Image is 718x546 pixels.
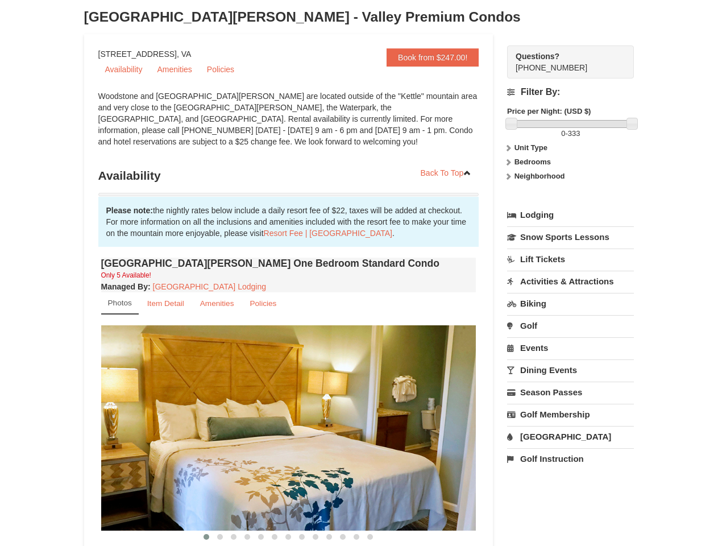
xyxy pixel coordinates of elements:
img: 18876286-121-55434444.jpg [101,325,476,531]
label: Arrival [110,193,169,205]
small: Photos [108,299,132,307]
a: Back To Top [413,164,479,181]
a: Snow Sports Lessons [507,226,634,247]
a: [GEOGRAPHIC_DATA] Lodging [153,282,266,291]
a: [GEOGRAPHIC_DATA] [507,426,634,447]
h4: Filter By: [507,87,634,97]
div: Woodstone and [GEOGRAPHIC_DATA][PERSON_NAME] are located outside of the "Kettle" mountain area an... [98,90,479,159]
a: Resort Fee | [GEOGRAPHIC_DATA] [264,229,392,238]
a: Amenities [193,292,242,315]
a: Events [507,337,634,358]
a: Lift Tickets [507,249,634,270]
a: Season Passes [507,382,634,403]
a: Photos [101,292,139,315]
strong: Neighborhood [514,172,565,180]
a: Golf [507,315,634,336]
a: Policies [200,61,241,78]
a: Golf Instruction [507,448,634,469]
small: Item Detail [147,299,184,308]
label: Children [293,193,335,205]
a: Lodging [507,205,634,225]
a: Item Detail [140,292,192,315]
strong: : [101,282,151,291]
label: Departure [176,193,235,205]
strong: Bedrooms [514,158,551,166]
a: Biking [507,293,634,314]
strong: Price per Night: (USD $) [507,107,591,115]
strong: Please note: [106,206,153,215]
span: 333 [568,129,580,138]
label: - [507,128,634,139]
a: Amenities [150,61,198,78]
span: 0 [561,129,565,138]
small: Only 5 Available! [101,271,151,279]
strong: Unit Type [514,143,547,152]
small: Policies [250,299,276,308]
strong: Questions? [516,52,559,61]
a: Availability [98,61,150,78]
a: Policies [242,292,284,315]
h4: [GEOGRAPHIC_DATA][PERSON_NAME] One Bedroom Standard Condo [101,258,476,269]
a: Activities & Attractions [507,271,634,292]
a: Dining Events [507,359,634,380]
label: Adults [243,193,285,205]
a: Golf Membership [507,404,634,425]
span: [PHONE_NUMBER] [516,51,613,72]
h3: Availability [98,164,479,187]
span: Managed By [101,282,148,291]
h3: [GEOGRAPHIC_DATA][PERSON_NAME] - Valley Premium Condos [84,6,634,28]
small: Amenities [200,299,234,308]
div: the nightly rates below include a daily resort fee of $22, taxes will be added at checkout. For m... [98,197,479,247]
a: Book from $247.00! [387,48,479,67]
